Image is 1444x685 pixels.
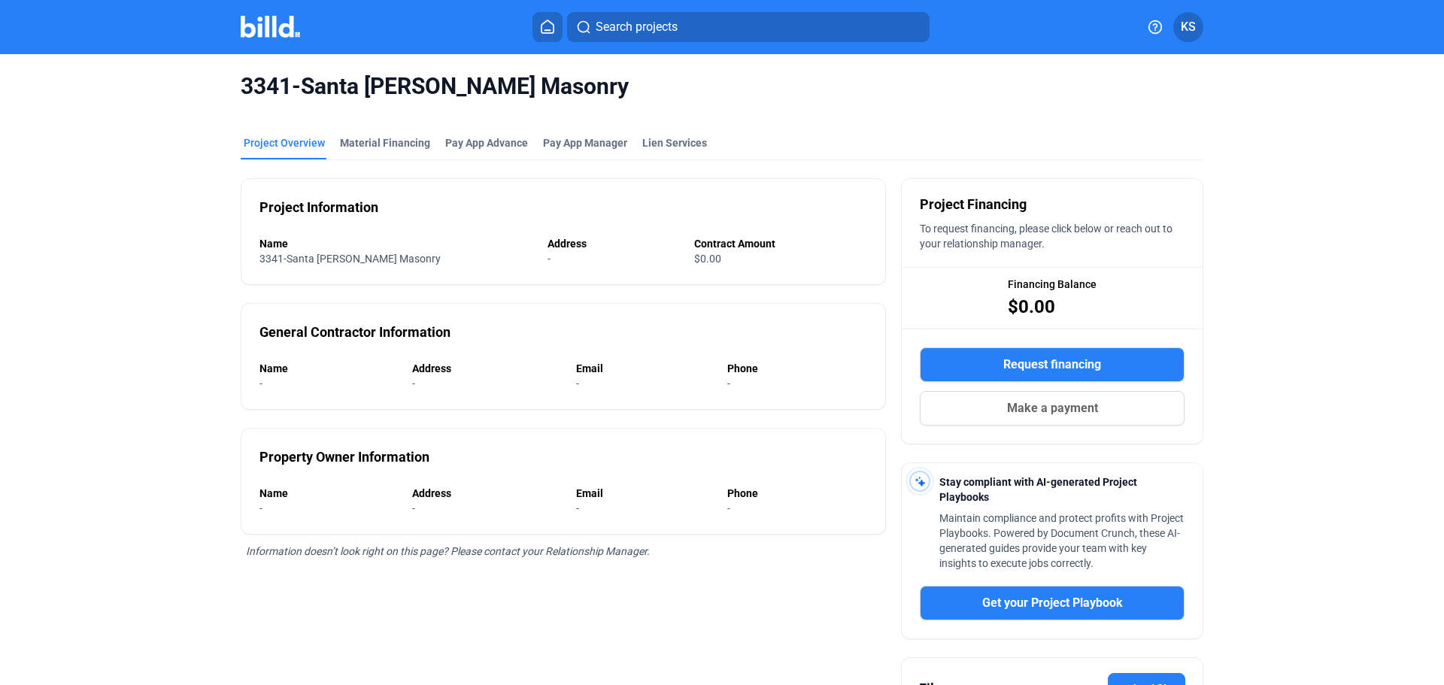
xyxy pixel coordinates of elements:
div: Project Overview [244,135,325,150]
span: - [576,502,579,514]
div: Name [259,361,397,376]
span: Get your Project Playbook [982,594,1123,612]
span: $0.00 [1008,295,1055,319]
div: Name [259,236,532,251]
div: Name [259,486,397,501]
span: KS [1181,18,1196,36]
div: Pay App Advance [445,135,528,150]
span: - [548,253,551,265]
span: Stay compliant with AI-generated Project Playbooks [939,476,1137,503]
span: - [576,377,579,389]
div: Address [548,236,678,251]
span: Maintain compliance and protect profits with Project Playbooks. Powered by Document Crunch, these... [939,512,1184,569]
span: - [259,377,262,389]
span: Request financing [1003,356,1101,374]
span: Project Financing [920,194,1027,215]
div: Lien Services [642,135,707,150]
span: - [727,502,730,514]
div: Material Financing [340,135,430,150]
div: Project Information [259,197,378,218]
span: $0.00 [694,253,721,265]
div: Email [576,361,712,376]
span: - [412,377,415,389]
span: Pay App Manager [543,135,627,150]
span: 3341-Santa [PERSON_NAME] Masonry [241,72,1203,101]
span: To request financing, please click below or reach out to your relationship manager. [920,223,1172,250]
span: Information doesn’t look right on this page? Please contact your Relationship Manager. [246,545,650,557]
div: Address [412,486,560,501]
div: Phone [727,361,867,376]
span: - [727,377,730,389]
span: - [412,502,415,514]
span: 3341-Santa [PERSON_NAME] Masonry [259,253,441,265]
div: General Contractor Information [259,322,450,343]
div: Phone [727,486,867,501]
div: Property Owner Information [259,447,429,468]
span: - [259,502,262,514]
img: Billd Company Logo [241,16,300,38]
div: Address [412,361,560,376]
span: Search projects [596,18,678,36]
span: Financing Balance [1008,277,1097,292]
span: Make a payment [1007,399,1098,417]
div: Contract Amount [694,236,867,251]
div: Email [576,486,712,501]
